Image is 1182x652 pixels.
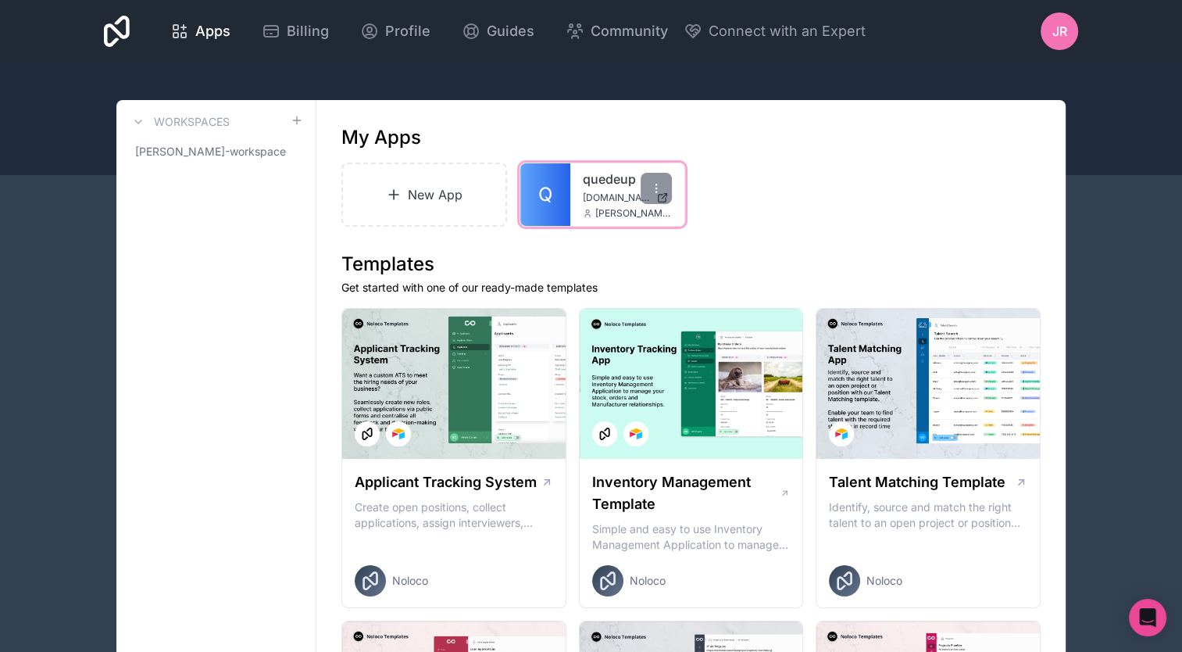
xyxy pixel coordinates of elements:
[392,573,428,589] span: Noloco
[355,471,537,493] h1: Applicant Tracking System
[195,20,230,42] span: Apps
[392,428,405,440] img: Airtable Logo
[385,20,430,42] span: Profile
[135,144,286,159] span: [PERSON_NAME]-workspace
[591,20,668,42] span: Community
[249,14,341,48] a: Billing
[341,163,507,227] a: New App
[829,500,1027,531] p: Identify, source and match the right talent to an open project or position with our Talent Matchi...
[583,192,672,204] a: [DOMAIN_NAME]
[630,573,666,589] span: Noloco
[630,428,642,440] img: Airtable Logo
[684,20,866,42] button: Connect with an Expert
[592,521,791,553] p: Simple and easy to use Inventory Management Application to manage your stock, orders and Manufact...
[829,471,1005,493] h1: Talent Matching Template
[154,114,230,130] h3: Workspaces
[866,573,902,589] span: Noloco
[553,14,680,48] a: Community
[520,163,570,226] a: Q
[1129,599,1166,636] div: Open Intercom Messenger
[583,192,650,204] span: [DOMAIN_NAME]
[129,138,303,166] a: [PERSON_NAME]-workspace
[592,471,780,515] h1: Inventory Management Template
[595,207,672,220] span: [PERSON_NAME][EMAIL_ADDRESS]
[449,14,547,48] a: Guides
[341,280,1041,296] p: Get started with one of our ready-made templates
[341,252,1041,277] h1: Templates
[583,170,672,188] a: quedeup
[348,14,443,48] a: Profile
[341,125,421,150] h1: My Apps
[287,20,329,42] span: Billing
[709,20,866,42] span: Connect with an Expert
[158,14,243,48] a: Apps
[487,20,534,42] span: Guides
[355,500,553,531] p: Create open positions, collect applications, assign interviewers, centralise candidate feedback a...
[129,113,230,131] a: Workspaces
[538,182,552,207] span: Q
[1052,22,1067,41] span: Jr
[835,428,848,440] img: Airtable Logo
